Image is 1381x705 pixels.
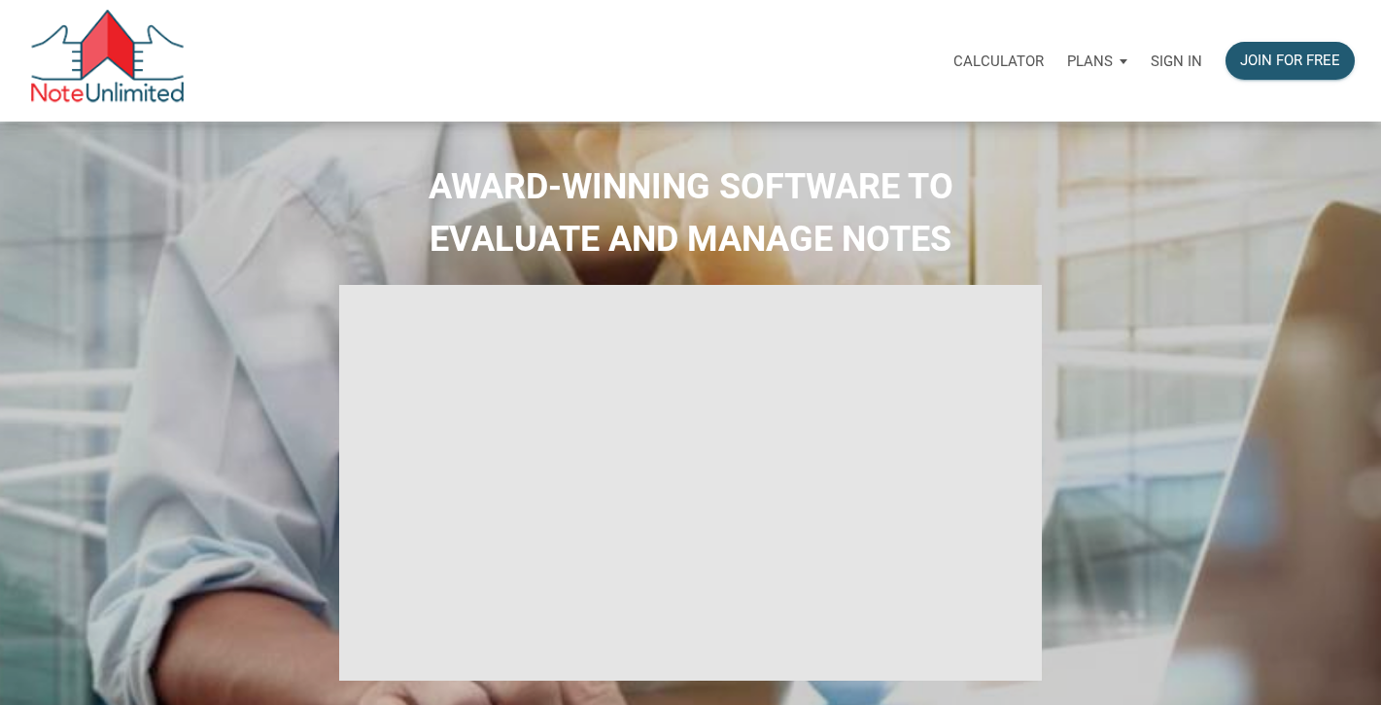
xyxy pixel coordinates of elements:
a: Calculator [942,30,1055,91]
p: Plans [1067,53,1113,70]
a: Sign in [1139,30,1214,91]
p: Sign in [1151,53,1202,70]
button: Plans [1055,32,1139,90]
p: Calculator [953,53,1044,70]
a: Plans [1055,30,1139,91]
h2: AWARD-WINNING SOFTWARE TO EVALUATE AND MANAGE NOTES [15,160,1366,265]
button: Join for free [1226,42,1355,80]
div: Join for free [1240,50,1340,72]
a: Join for free [1214,30,1366,91]
iframe: NoteUnlimited [339,285,1042,681]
